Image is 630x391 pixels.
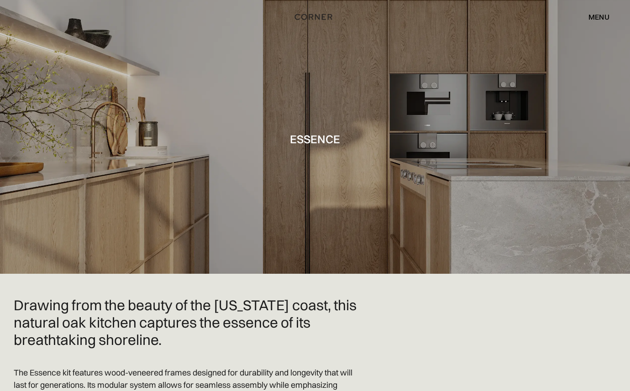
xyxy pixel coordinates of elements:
a: home [286,11,345,23]
div: menu [588,13,609,21]
h2: Drawing from the beauty of the [US_STATE] coast, this natural oak kitchen captures the essence of... [14,297,361,348]
h1: Essence [290,133,340,145]
div: menu [579,9,609,25]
